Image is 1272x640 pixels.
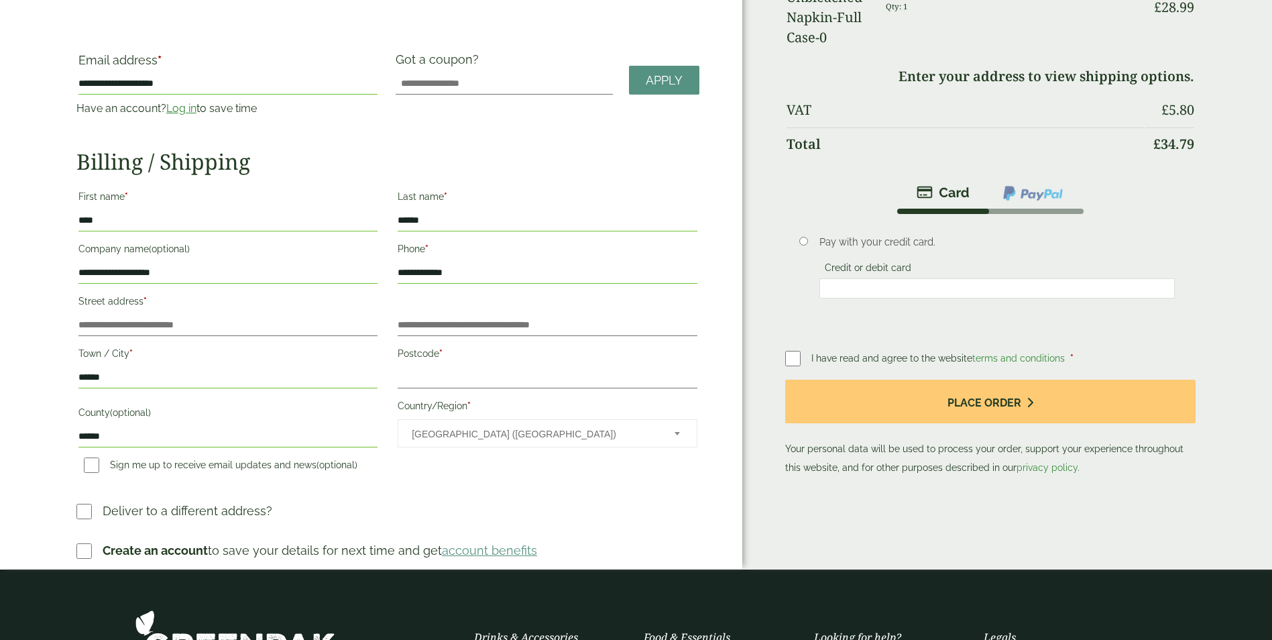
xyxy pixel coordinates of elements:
span: Apply [646,73,683,88]
label: Email address [78,54,378,73]
p: Have an account? to save time [76,101,380,117]
span: United Kingdom (UK) [412,420,656,448]
th: Total [787,127,1145,160]
button: Place order [785,380,1196,423]
abbr: required [143,296,147,307]
a: Apply [629,66,699,95]
p: to save your details for next time and get [103,541,537,559]
a: privacy policy [1017,462,1078,473]
label: Credit or debit card [819,262,917,277]
a: account benefits [442,543,537,557]
strong: Create an account [103,543,208,557]
span: (optional) [149,244,190,254]
abbr: required [129,348,133,359]
th: VAT [787,94,1145,126]
span: I have read and agree to the website [811,353,1067,364]
abbr: required [125,191,128,202]
small: Qty: 1 [886,1,908,11]
label: Last name [398,187,697,210]
abbr: required [439,348,443,359]
label: Got a coupon? [396,52,484,73]
span: (optional) [316,460,357,470]
label: Country/Region [398,396,697,419]
label: Town / City [78,344,378,367]
p: Pay with your credit card. [819,235,1175,250]
span: (optional) [110,407,151,418]
iframe: Secure card payment input frame [823,282,1171,295]
span: £ [1161,101,1169,119]
input: Sign me up to receive email updates and news(optional) [84,458,99,473]
label: Sign me up to receive email updates and news [78,460,363,474]
abbr: required [1070,353,1074,364]
h2: Billing / Shipping [76,149,699,174]
label: Postcode [398,344,697,367]
bdi: 34.79 [1153,135,1194,153]
span: £ [1153,135,1161,153]
abbr: required [467,401,471,411]
td: Enter your address to view shipping options. [787,60,1195,93]
img: stripe.png [917,184,970,201]
label: First name [78,187,378,210]
abbr: required [444,191,447,202]
label: Phone [398,239,697,262]
label: Street address [78,292,378,315]
p: Your personal data will be used to process your order, support your experience throughout this we... [785,380,1196,477]
span: Country/Region [398,419,697,447]
bdi: 5.80 [1161,101,1194,119]
label: County [78,403,378,426]
a: terms and conditions [972,353,1065,364]
p: Deliver to a different address? [103,502,272,520]
abbr: required [158,53,162,67]
label: Company name [78,239,378,262]
abbr: required [425,244,428,254]
a: Log in [166,102,196,115]
img: ppcp-gateway.png [1002,184,1064,202]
